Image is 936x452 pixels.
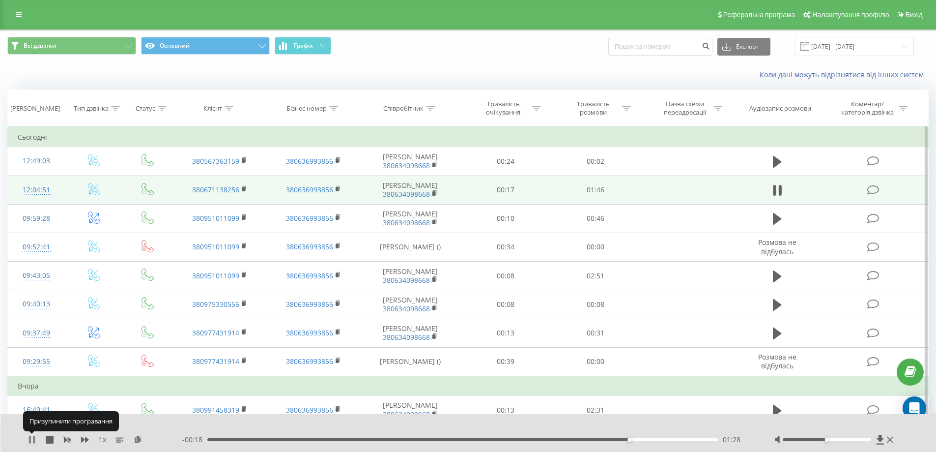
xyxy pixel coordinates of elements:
[461,396,551,424] td: 00:13
[18,238,56,257] div: 09:52:41
[192,300,239,309] a: 380975330556
[192,213,239,223] a: 380951011099
[286,328,333,337] a: 380636993856
[7,37,136,55] button: Всі дзвінки
[551,290,641,319] td: 00:08
[192,357,239,366] a: 380977431914
[812,11,889,19] span: Налаштування профілю
[192,271,239,280] a: 380951011099
[136,104,155,113] div: Статус
[10,104,60,113] div: [PERSON_NAME]
[461,233,551,261] td: 00:34
[192,156,239,166] a: 380567363159
[286,156,333,166] a: 380636993856
[461,204,551,233] td: 00:10
[551,396,641,424] td: 02:31
[723,11,795,19] span: Реферальна програма
[74,104,109,113] div: Тип дзвінка
[360,147,461,176] td: [PERSON_NAME]
[294,42,313,49] span: Графік
[551,262,641,290] td: 02:51
[286,213,333,223] a: 380636993856
[760,70,929,79] a: Коли дані можуть відрізнятися вiд інших систем
[551,233,641,261] td: 00:00
[839,100,896,117] div: Коментар/категорія дзвінка
[627,438,631,442] div: Accessibility label
[551,147,641,176] td: 00:02
[825,438,829,442] div: Accessibility label
[383,218,430,227] a: 380634098668
[567,100,620,117] div: Тривалість розмови
[360,347,461,376] td: [PERSON_NAME] ()
[203,104,222,113] div: Клієнт
[551,319,641,347] td: 00:31
[383,189,430,199] a: 380634098668
[360,176,461,204] td: [PERSON_NAME]
[360,396,461,424] td: [PERSON_NAME]
[461,147,551,176] td: 00:24
[18,209,56,228] div: 09:59:28
[383,304,430,313] a: 380634098668
[18,352,56,371] div: 09:29:55
[749,104,811,113] div: Аудіозапис розмови
[383,161,430,170] a: 380634098668
[903,396,926,420] div: Открыть службу сообщений Intercom
[360,290,461,319] td: [PERSON_NAME]
[383,275,430,285] a: 380634098668
[383,410,430,419] a: 380634098668
[18,181,56,200] div: 12:04:51
[141,37,270,55] button: Основний
[8,376,929,396] td: Вчора
[477,100,530,117] div: Тривалість очікування
[551,204,641,233] td: 00:46
[286,242,333,251] a: 380636993856
[286,104,327,113] div: Бізнес номер
[23,411,119,431] div: Призупинити програвання
[18,266,56,285] div: 09:43:05
[360,204,461,233] td: [PERSON_NAME]
[461,262,551,290] td: 00:08
[286,300,333,309] a: 380636993856
[461,319,551,347] td: 00:13
[286,271,333,280] a: 380636993856
[383,104,424,113] div: Співробітник
[18,400,56,420] div: 16:49:41
[18,151,56,171] div: 12:49:03
[723,435,740,445] span: 01:28
[717,38,770,56] button: Експорт
[192,242,239,251] a: 380951011099
[192,185,239,194] a: 380671138256
[192,328,239,337] a: 380977431914
[658,100,711,117] div: Назва схеми переадресації
[18,295,56,314] div: 09:40:13
[360,233,461,261] td: [PERSON_NAME] ()
[360,262,461,290] td: [PERSON_NAME]
[758,352,796,370] span: Розмова не відбулась
[192,405,239,415] a: 380991458319
[608,38,712,56] input: Пошук за номером
[551,176,641,204] td: 01:46
[18,324,56,343] div: 09:37:49
[758,238,796,256] span: Розмова не відбулась
[8,127,929,147] td: Сьогодні
[461,176,551,204] td: 00:17
[275,37,331,55] button: Графік
[286,357,333,366] a: 380636993856
[906,11,923,19] span: Вихід
[461,290,551,319] td: 00:08
[99,435,106,445] span: 1 x
[182,435,207,445] span: - 00:18
[286,185,333,194] a: 380636993856
[24,42,56,50] span: Всі дзвінки
[461,347,551,376] td: 00:39
[360,319,461,347] td: [PERSON_NAME]
[551,347,641,376] td: 00:00
[286,405,333,415] a: 380636993856
[383,332,430,342] a: 380634098668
